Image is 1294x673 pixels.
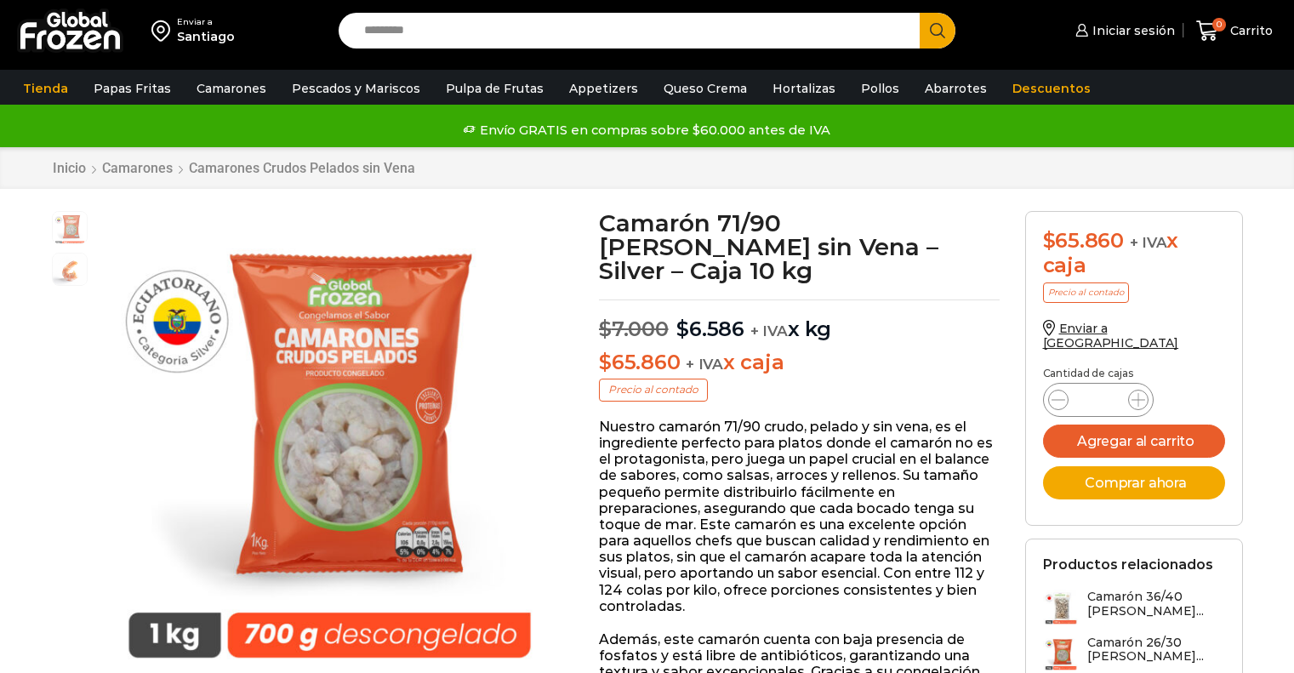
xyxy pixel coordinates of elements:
[599,317,669,341] bdi: 7.000
[599,379,708,401] p: Precio al contado
[85,72,180,105] a: Papas Fritas
[655,72,755,105] a: Queso Crema
[1043,228,1124,253] bdi: 65.860
[53,212,87,246] span: PM04010012
[151,16,177,45] img: address-field-icon.svg
[1043,321,1179,351] a: Enviar a [GEOGRAPHIC_DATA]
[177,28,235,45] div: Santiago
[101,160,174,176] a: Camarones
[599,211,1000,282] h1: Camarón 71/90 [PERSON_NAME] sin Vena – Silver – Caja 10 kg
[764,72,844,105] a: Hortalizas
[1087,590,1225,619] h3: Camarón 36/40 [PERSON_NAME]...
[1082,388,1114,412] input: Product quantity
[188,160,416,176] a: Camarones Crudos Pelados sin Vena
[1043,590,1225,626] a: Camarón 36/40 [PERSON_NAME]...
[1043,556,1213,573] h2: Productos relacionados
[1043,228,1056,253] span: $
[1043,368,1225,379] p: Cantidad de cajas
[599,317,612,341] span: $
[676,317,689,341] span: $
[437,72,552,105] a: Pulpa de Frutas
[1004,72,1099,105] a: Descuentos
[188,72,275,105] a: Camarones
[599,299,1000,342] p: x kg
[916,72,995,105] a: Abarrotes
[1071,14,1175,48] a: Iniciar sesión
[676,317,744,341] bdi: 6.586
[283,72,429,105] a: Pescados y Mariscos
[599,350,680,374] bdi: 65.860
[1088,22,1175,39] span: Iniciar sesión
[599,351,1000,375] p: x caja
[750,322,788,339] span: + IVA
[52,160,87,176] a: Inicio
[599,350,612,374] span: $
[1043,425,1225,458] button: Agregar al carrito
[1192,11,1277,51] a: 0 Carrito
[686,356,723,373] span: + IVA
[1043,229,1225,278] div: x caja
[1043,636,1225,672] a: Camarón 26/30 [PERSON_NAME]...
[177,16,235,28] div: Enviar a
[1087,636,1225,664] h3: Camarón 26/30 [PERSON_NAME]...
[52,160,416,176] nav: Breadcrumb
[53,254,87,288] span: camaron-sin-cascara
[852,72,908,105] a: Pollos
[1043,466,1225,499] button: Comprar ahora
[1226,22,1273,39] span: Carrito
[1130,234,1167,251] span: + IVA
[1043,282,1129,303] p: Precio al contado
[14,72,77,105] a: Tienda
[920,13,955,48] button: Search button
[1212,18,1226,31] span: 0
[599,419,1000,614] p: Nuestro camarón 71/90 crudo, pelado y sin vena, es el ingrediente perfecto para platos donde el c...
[561,72,647,105] a: Appetizers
